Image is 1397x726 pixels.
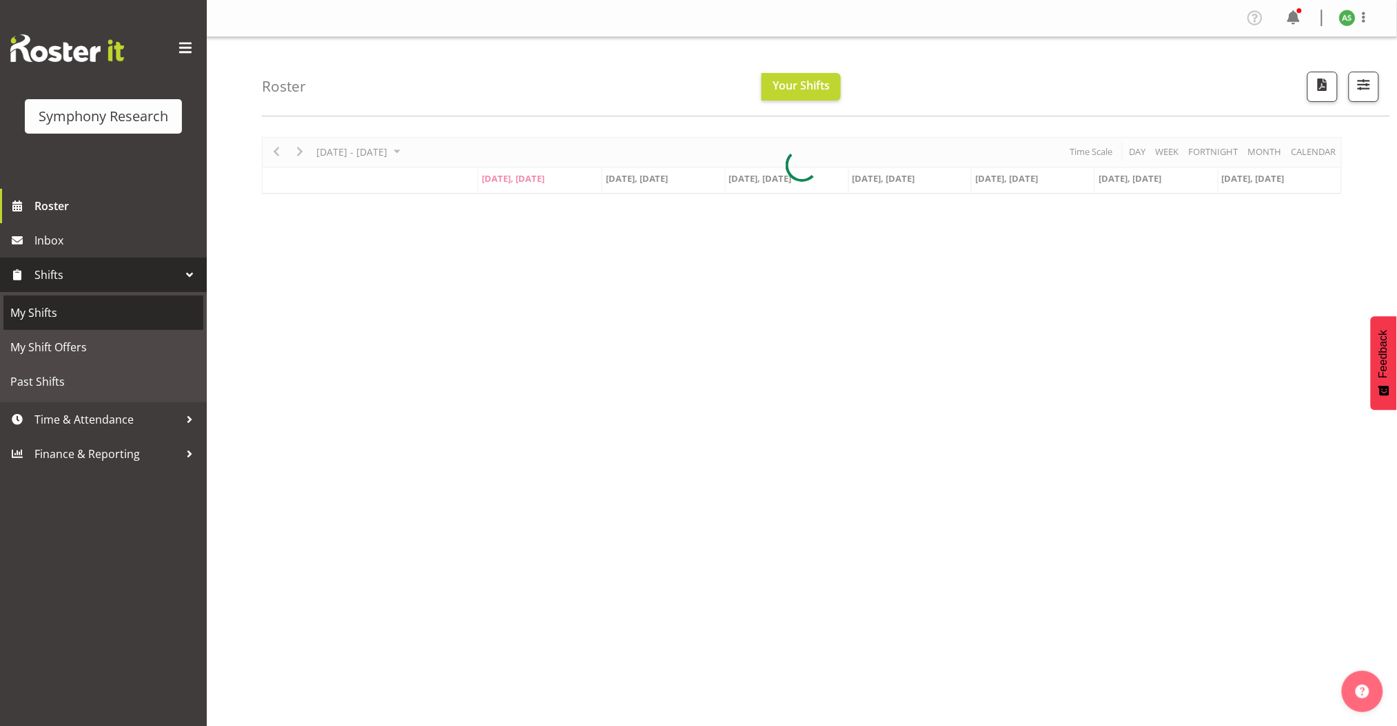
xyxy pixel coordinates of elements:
span: Roster [34,196,200,216]
img: help-xxl-2.png [1356,685,1369,698]
span: Feedback [1378,330,1390,378]
span: Your Shifts [773,78,830,93]
a: My Shifts [3,295,203,330]
span: Time & Attendance [34,409,179,430]
a: Past Shifts [3,364,203,399]
span: Past Shifts [10,371,196,392]
span: Finance & Reporting [34,444,179,464]
button: Filter Shifts [1349,72,1379,102]
h4: Roster [262,79,306,94]
span: Shifts [34,265,179,285]
button: Download a PDF of the roster according to the set date range. [1307,72,1338,102]
span: Inbox [34,230,200,251]
div: Symphony Research [39,106,168,127]
a: My Shift Offers [3,330,203,364]
button: Your Shifts [762,73,841,101]
span: My Shifts [10,302,196,323]
button: Feedback - Show survey [1371,316,1397,410]
img: ange-steiger11422.jpg [1339,10,1356,26]
img: Rosterit website logo [10,34,124,62]
span: My Shift Offers [10,337,196,357]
